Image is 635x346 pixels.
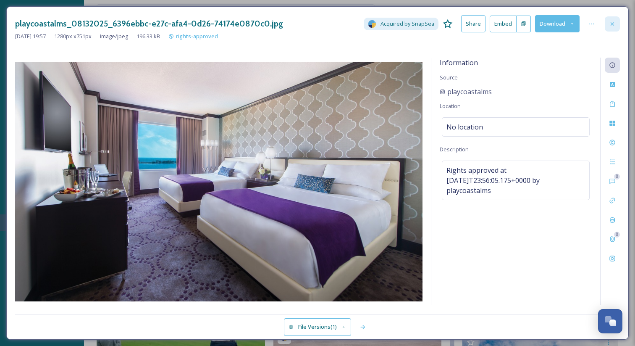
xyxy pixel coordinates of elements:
[490,16,517,32] button: Embed
[440,87,492,97] a: playcoastalms
[15,62,422,301] img: 1yLJHdDA-ZMR_niX8mWT7bAW0W5xgdKIS.jpg
[447,87,492,97] span: playcoastalms
[446,122,483,132] span: No location
[15,32,46,40] span: [DATE] 19:57
[614,232,620,238] div: 0
[535,15,580,32] button: Download
[614,174,620,180] div: 0
[284,318,351,335] button: File Versions(1)
[368,20,376,28] img: snapsea-logo.png
[176,32,218,40] span: rights-approved
[440,102,461,110] span: Location
[54,32,92,40] span: 1280 px x 751 px
[446,165,585,195] span: Rights approved at [DATE]T23:56:05.175+0000 by playcoastalms
[461,15,485,32] button: Share
[100,32,128,40] span: image/jpeg
[598,309,622,333] button: Open Chat
[136,32,160,40] span: 196.33 kB
[380,20,434,28] span: Acquired by SnapSea
[15,18,283,30] h3: playcoastalms_08132025_6396ebbc-e27c-afa4-0d26-74174e0870c0.jpg
[440,74,458,81] span: Source
[440,145,469,153] span: Description
[440,58,478,67] span: Information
